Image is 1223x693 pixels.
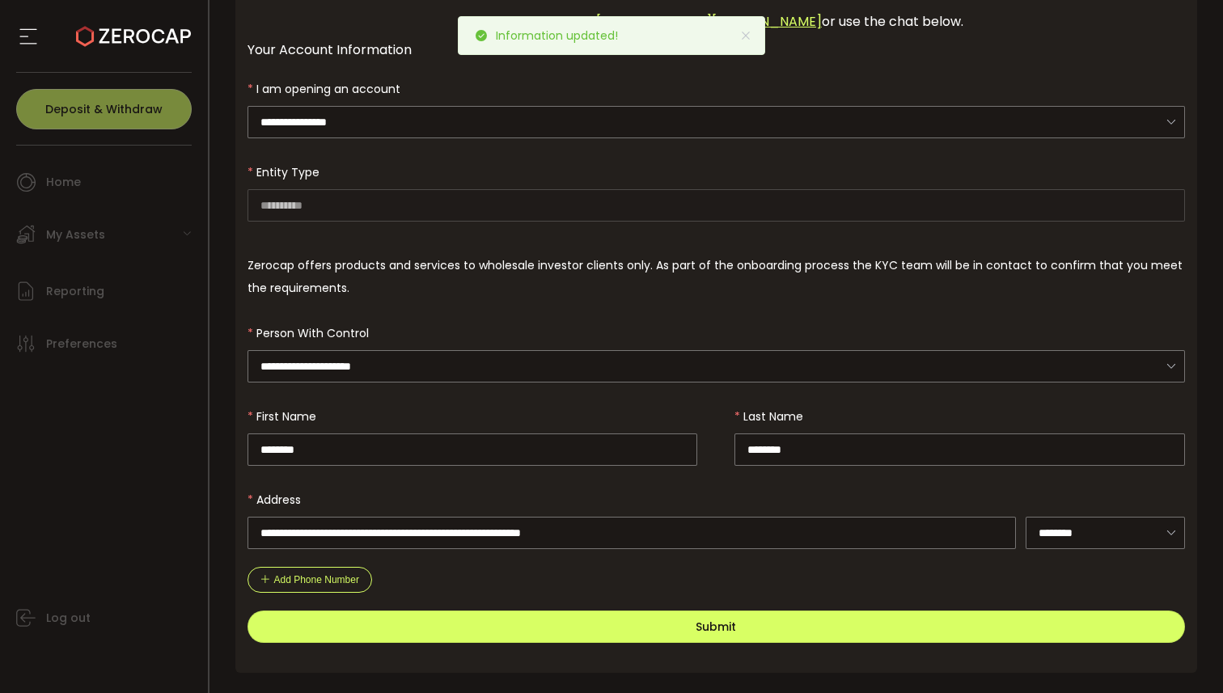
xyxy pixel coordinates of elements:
[696,619,736,635] span: Submit
[274,574,359,585] span: Add Phone Number
[248,567,372,593] button: Add Phone Number
[45,104,163,115] span: Deposit & Withdraw
[46,223,105,247] span: My Assets
[248,492,311,508] label: Address
[46,280,104,303] span: Reporting
[46,332,117,356] span: Preferences
[248,611,1186,643] button: Submit
[248,40,1186,60] div: Your Account Information
[596,12,822,31] a: [EMAIL_ADDRESS][DOMAIN_NAME]
[16,89,192,129] button: Deposit & Withdraw
[46,606,91,630] span: Log out
[248,3,1186,40] div: Questions? Contact or use the chat below.
[496,30,631,41] p: Information updated!
[46,171,81,194] span: Home
[248,254,1186,299] div: Zerocap offers products and services to wholesale investor clients only. As part of the onboardin...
